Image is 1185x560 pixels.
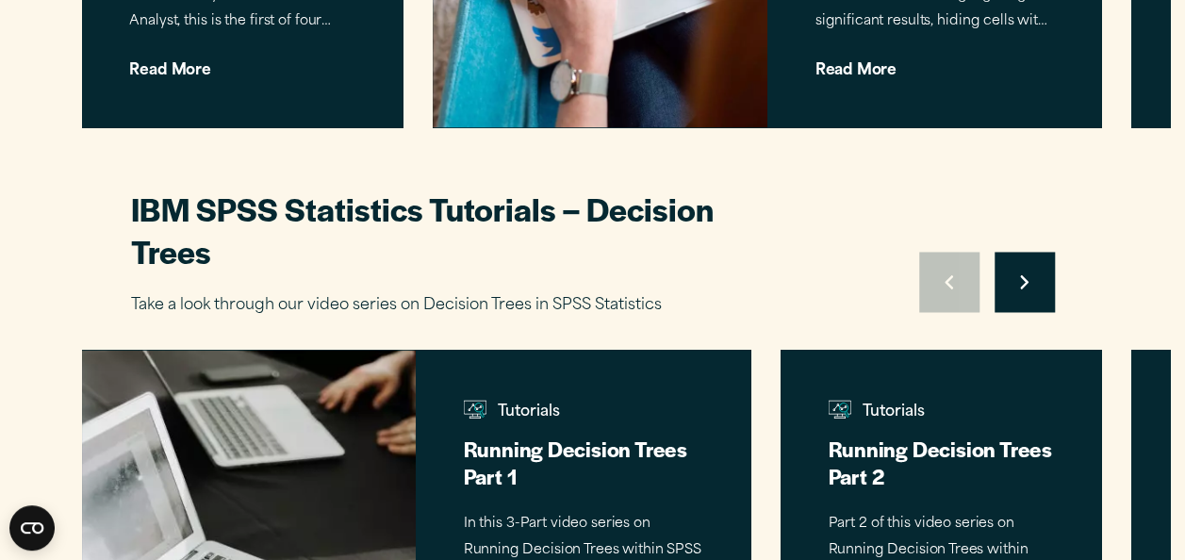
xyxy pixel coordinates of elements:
p: Take a look through our video series on Decision Trees in SPSS Statistics [131,292,791,320]
button: Move to next slide [995,252,1055,312]
span: Read More [129,48,354,77]
span: Read More [815,48,1054,77]
button: Open CMP widget [9,505,55,551]
img: negative data-computer computer-search [464,398,487,421]
span: Tutorials [464,399,703,430]
svg: Right pointing chevron [1020,274,1029,289]
h3: Running Decision Trees Part 2 [829,434,1054,489]
h3: Running Decision Trees Part 1 [464,434,703,489]
span: Tutorials [829,399,1054,430]
img: negative data-computer computer-search [829,398,852,421]
h2: IBM SPSS Statistics Tutorials – Decision Trees [131,188,791,272]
